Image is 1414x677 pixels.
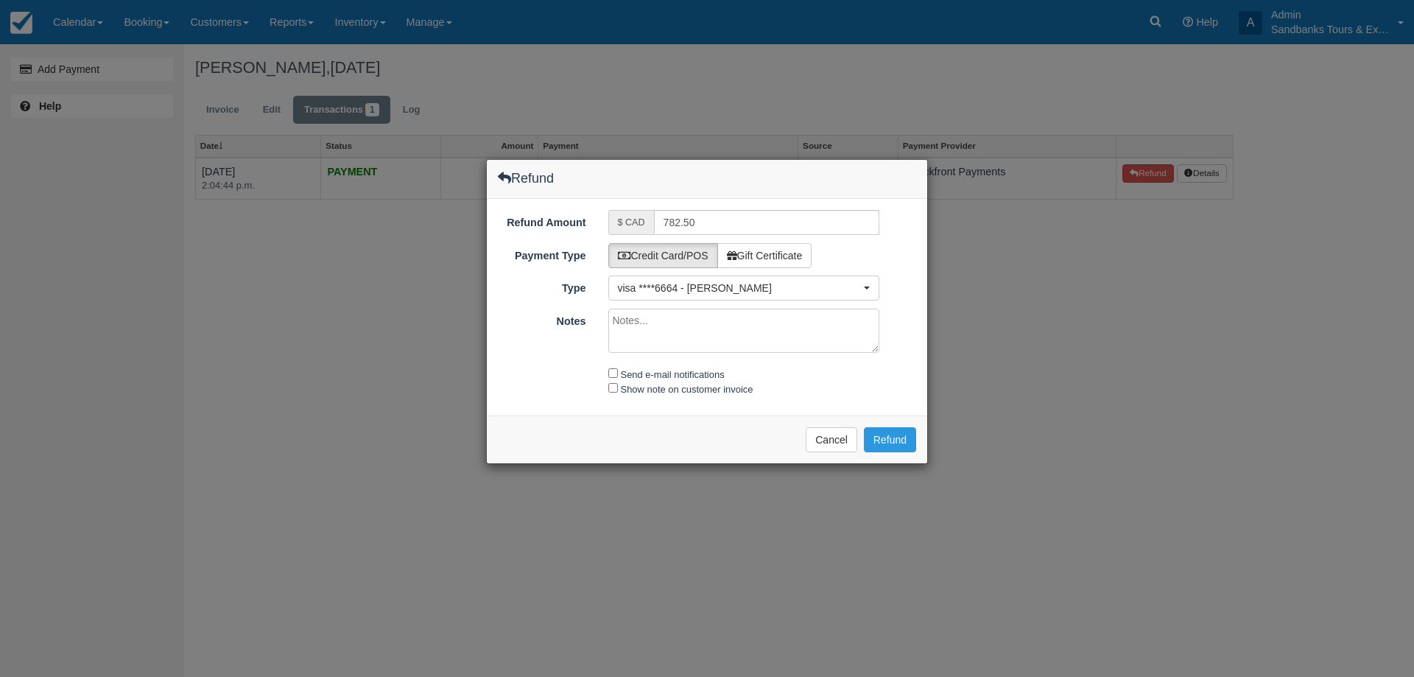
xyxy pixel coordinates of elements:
[487,276,597,296] label: Type
[608,276,880,301] button: visa ****6664 - [PERSON_NAME]
[806,427,857,452] button: Cancel
[487,309,597,329] label: Notes
[621,384,753,395] label: Show note on customer invoice
[487,210,597,231] label: Refund Amount
[618,281,861,295] span: visa ****6664 - [PERSON_NAME]
[654,210,880,235] input: Valid number required.
[717,243,812,268] label: Gift Certificate
[608,243,718,268] label: Credit Card/POS
[498,171,554,186] h4: Refund
[487,243,597,264] label: Payment Type
[864,427,916,452] button: Refund
[618,217,645,228] small: $ CAD
[621,369,725,380] label: Send e-mail notifications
